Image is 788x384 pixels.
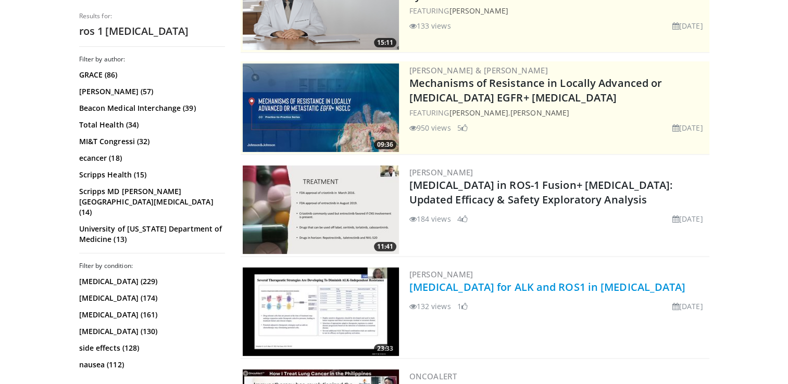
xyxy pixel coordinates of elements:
[457,301,468,312] li: 1
[79,70,222,80] a: GRACE (86)
[374,140,396,149] span: 09:36
[243,267,399,356] img: 2b524489-e69e-4525-92af-03f1ca0bf8cd.300x170_q85_crop-smart_upscale.jpg
[409,213,451,224] li: 184 views
[79,310,222,320] a: [MEDICAL_DATA] (161)
[243,165,399,254] img: c2050b4a-56bc-4e38-be8f-5ae7aaa71c22.300x170_q85_crop-smart_upscale.jpg
[409,5,707,16] div: FEATURING
[409,20,451,31] li: 133 views
[672,20,703,31] li: [DATE]
[672,122,703,133] li: [DATE]
[374,344,396,353] span: 23:33
[409,65,548,75] a: [PERSON_NAME] & [PERSON_NAME]
[79,24,225,38] h2: ros 1 [MEDICAL_DATA]
[409,107,707,118] div: FEATURING ,
[243,267,399,356] a: 23:33
[79,186,222,217] a: Scripps MD [PERSON_NAME][GEOGRAPHIC_DATA][MEDICAL_DATA] (14)
[409,76,662,105] a: Mechanisms of Resistance in Locally Advanced or [MEDICAL_DATA] EGFR+ [MEDICAL_DATA]
[510,108,569,118] a: [PERSON_NAME]
[79,170,222,180] a: Scripps Health (15)
[79,276,222,287] a: [MEDICAL_DATA] (229)
[79,12,225,20] p: Results for:
[79,262,225,270] h3: Filter by condition:
[374,242,396,251] span: 11:41
[79,86,222,97] a: [PERSON_NAME] (57)
[79,343,222,353] a: side effects (128)
[409,280,686,294] a: [MEDICAL_DATA] for ALK and ROS1 in [MEDICAL_DATA]
[79,136,222,147] a: MI&T Congressi (32)
[457,213,468,224] li: 4
[409,371,457,381] a: OncoAlert
[409,122,451,133] li: 950 views
[449,108,508,118] a: [PERSON_NAME]
[409,167,473,177] a: [PERSON_NAME]
[243,63,399,152] a: 09:36
[409,178,673,207] a: [MEDICAL_DATA] in ROS-1 Fusion+ [MEDICAL_DATA]: Updated Efficacy & Safety Exploratory Analysis
[243,63,399,152] img: 84252362-9178-4a34-866d-0e9c845de9ea.jpeg.300x170_q85_crop-smart_upscale.jpg
[79,55,225,63] h3: Filter by author:
[449,6,508,16] a: [PERSON_NAME]
[409,301,451,312] li: 132 views
[457,122,468,133] li: 5
[79,293,222,303] a: [MEDICAL_DATA] (174)
[79,153,222,163] a: ecancer (18)
[79,120,222,130] a: Total Health (34)
[79,224,222,245] a: University of [US_STATE] Department of Medicine (13)
[374,38,396,47] span: 15:11
[672,301,703,312] li: [DATE]
[79,103,222,113] a: Beacon Medical Interchange (39)
[243,165,399,254] a: 11:41
[672,213,703,224] li: [DATE]
[79,360,222,370] a: nausea (112)
[409,269,473,279] a: [PERSON_NAME]
[79,326,222,337] a: [MEDICAL_DATA] (130)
